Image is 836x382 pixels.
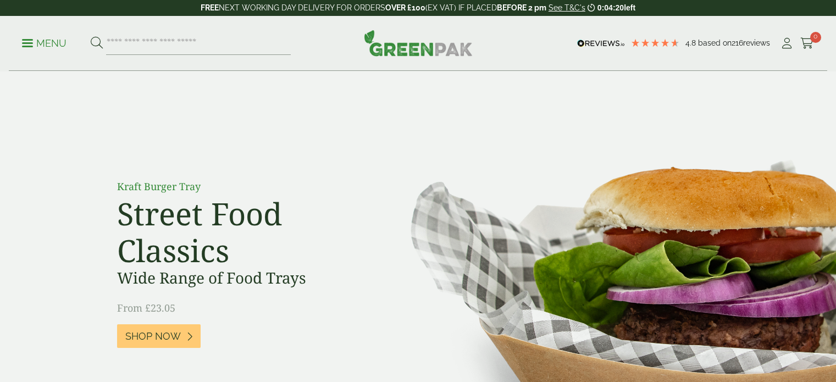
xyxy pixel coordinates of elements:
[117,301,175,314] span: From £23.05
[698,38,732,47] span: Based on
[597,3,624,12] span: 0:04:20
[117,195,364,269] h2: Street Food Classics
[497,3,546,12] strong: BEFORE 2 pm
[385,3,425,12] strong: OVER £100
[22,37,67,50] p: Menu
[117,179,364,194] p: Kraft Burger Tray
[743,38,770,47] span: reviews
[125,330,181,342] span: Shop Now
[732,38,743,47] span: 216
[685,38,698,47] span: 4.8
[22,37,67,48] a: Menu
[364,30,473,56] img: GreenPak Supplies
[800,38,814,49] i: Cart
[630,38,680,48] div: 4.79 Stars
[624,3,635,12] span: left
[780,38,794,49] i: My Account
[577,40,625,47] img: REVIEWS.io
[117,324,201,348] a: Shop Now
[810,32,821,43] span: 0
[549,3,585,12] a: See T&C's
[800,35,814,52] a: 0
[117,269,364,287] h3: Wide Range of Food Trays
[201,3,219,12] strong: FREE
